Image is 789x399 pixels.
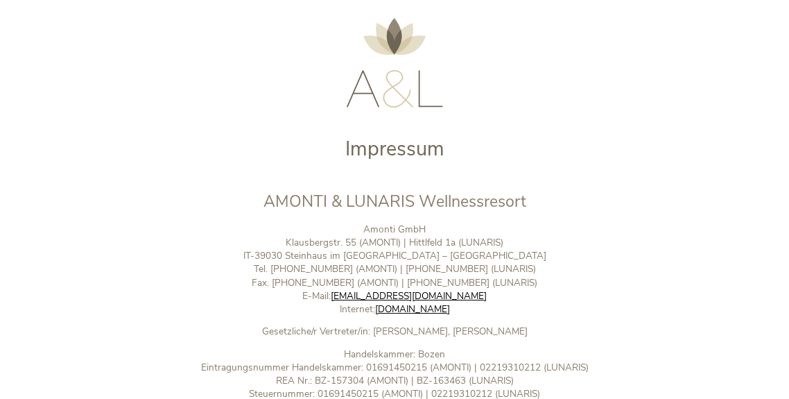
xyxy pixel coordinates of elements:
a: [DOMAIN_NAME] [375,303,450,316]
span: Impressum [345,135,444,162]
p: Amonti GmbH Klausbergstr. 55 (AMONTI) | Hittlfeld 1a (LUNARIS) IT-39030 Steinhaus im [GEOGRAPHIC_... [163,223,626,315]
b: Gesetzliche/r Vertreter/in: [PERSON_NAME], [PERSON_NAME] [262,325,528,338]
a: [EMAIL_ADDRESS][DOMAIN_NAME] [331,289,487,303]
span: AMONTI & LUNARIS Wellnessresort [263,191,526,212]
img: AMONTI & LUNARIS Wellnessresort [346,18,443,108]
